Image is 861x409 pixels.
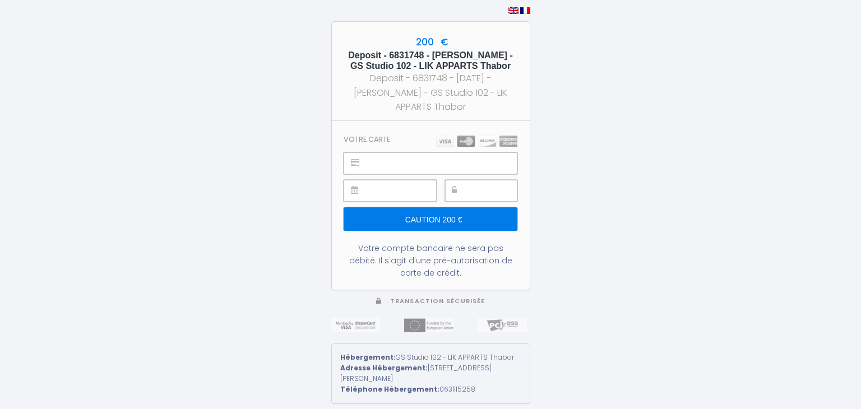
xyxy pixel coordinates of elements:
div: 0631115258 [340,384,521,395]
img: carts.png [436,136,517,147]
div: Deposit - 6831748 - [DATE] - [PERSON_NAME] - GS Studio 102 - LIK APPARTS Thabor [342,71,520,113]
strong: Téléphone Hébergement: [340,384,439,394]
strong: Adresse Hébergement: [340,363,428,373]
h3: Votre carte [344,135,390,143]
span: 200 € [413,35,448,49]
input: Caution 200 € [344,207,517,231]
h5: Deposit - 6831748 - [PERSON_NAME] - GS Studio 102 - LIK APPARTS Thabor [342,50,520,71]
iframe: Cadre sécurisé pour la saisie du numéro de carte [369,153,516,174]
img: fr.png [520,7,530,14]
div: [STREET_ADDRESS][PERSON_NAME] [340,363,521,384]
strong: Hébergement: [340,352,396,362]
span: Transaction sécurisée [390,297,485,305]
div: Votre compte bancaire ne sera pas débité. Il s'agit d'une pré-autorisation de carte de crédit. [344,242,517,279]
div: GS Studio 102 - LIK APPARTS Thabor [340,352,521,363]
iframe: Cadre sécurisé pour la saisie de la date d'expiration [369,180,436,201]
img: en.png [508,7,519,14]
iframe: Cadre sécurisé pour la saisie du code de sécurité CVC [470,180,517,201]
